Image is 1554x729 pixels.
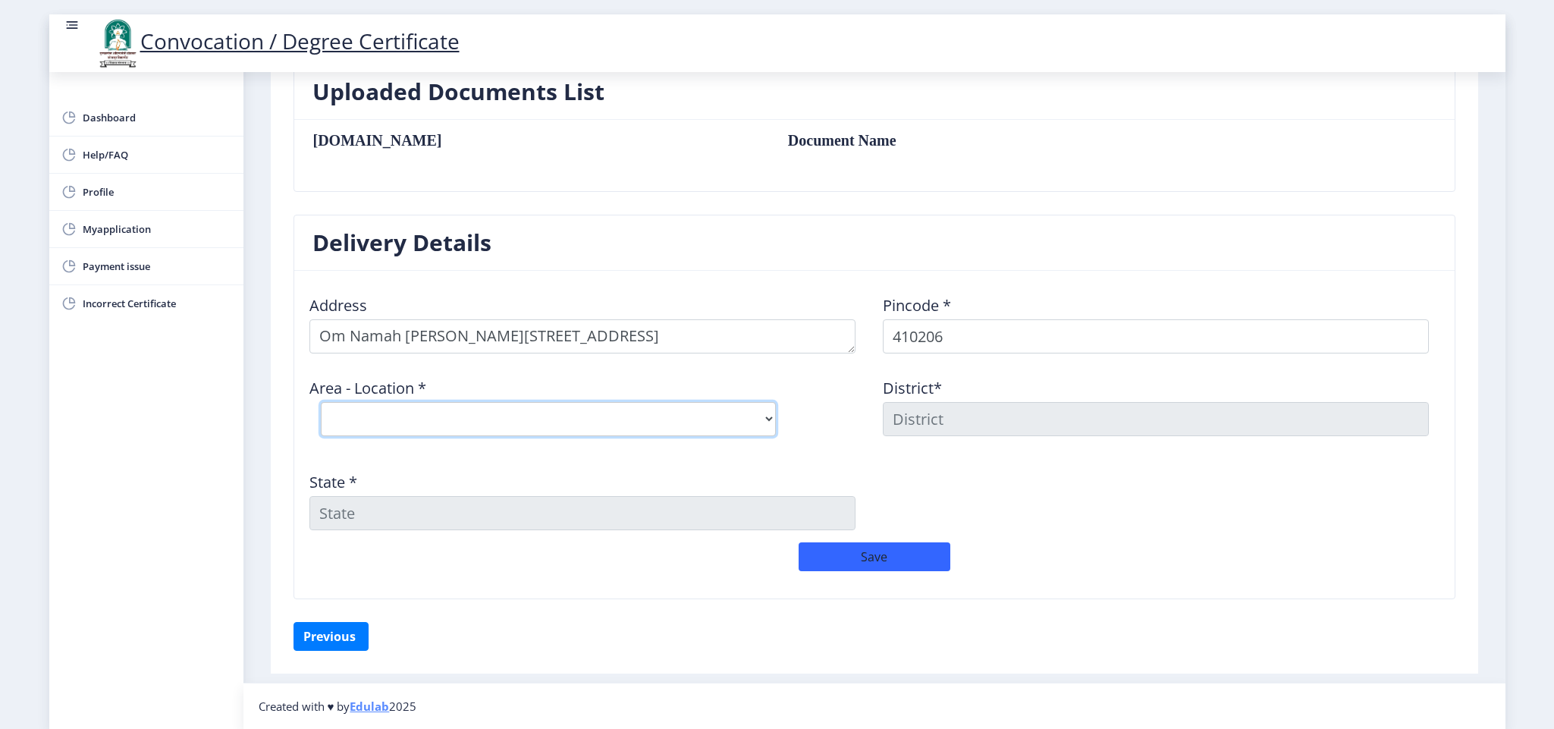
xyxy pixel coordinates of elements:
[83,183,231,201] span: Profile
[49,99,243,136] a: Dashboard
[799,542,950,571] button: Save
[83,257,231,275] span: Payment issue
[294,622,369,651] button: Previous ‍
[49,174,243,210] a: Profile
[83,108,231,127] span: Dashboard
[773,132,1211,149] td: Document Name
[83,220,231,238] span: Myapplication
[49,211,243,247] a: Myapplication
[312,132,773,149] th: [DOMAIN_NAME]
[309,475,357,490] label: State *
[350,699,389,714] a: Edulab
[312,77,604,107] h3: Uploaded Documents List
[83,146,231,164] span: Help/FAQ
[883,319,1429,354] input: Pincode
[883,298,951,313] label: Pincode *
[312,228,491,258] h3: Delivery Details
[49,248,243,284] a: Payment issue
[309,298,367,313] label: Address
[95,17,140,69] img: logo
[49,137,243,173] a: Help/FAQ
[95,27,460,55] a: Convocation / Degree Certificate
[259,699,417,714] span: Created with ♥ by 2025
[49,285,243,322] a: Incorrect Certificate
[883,381,942,396] label: District*
[83,294,231,313] span: Incorrect Certificate
[309,381,426,396] label: Area - Location *
[883,402,1429,436] input: District
[309,496,855,530] input: State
